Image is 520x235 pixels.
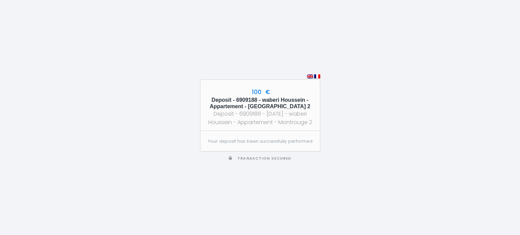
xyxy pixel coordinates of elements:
[250,88,270,96] span: 100 €
[208,138,312,145] p: Your deposit has been successfully performed
[314,74,320,78] img: fr.png
[307,74,313,78] img: en.png
[207,97,314,110] h5: Deposit - 6909188 - waberi Houssein - Appartement - [GEOGRAPHIC_DATA] 2
[207,110,314,126] div: Deposit - 6909188 - [DATE] - waberi Houssein - Appartement - Montrouge 2
[237,156,291,161] span: Transaction secured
